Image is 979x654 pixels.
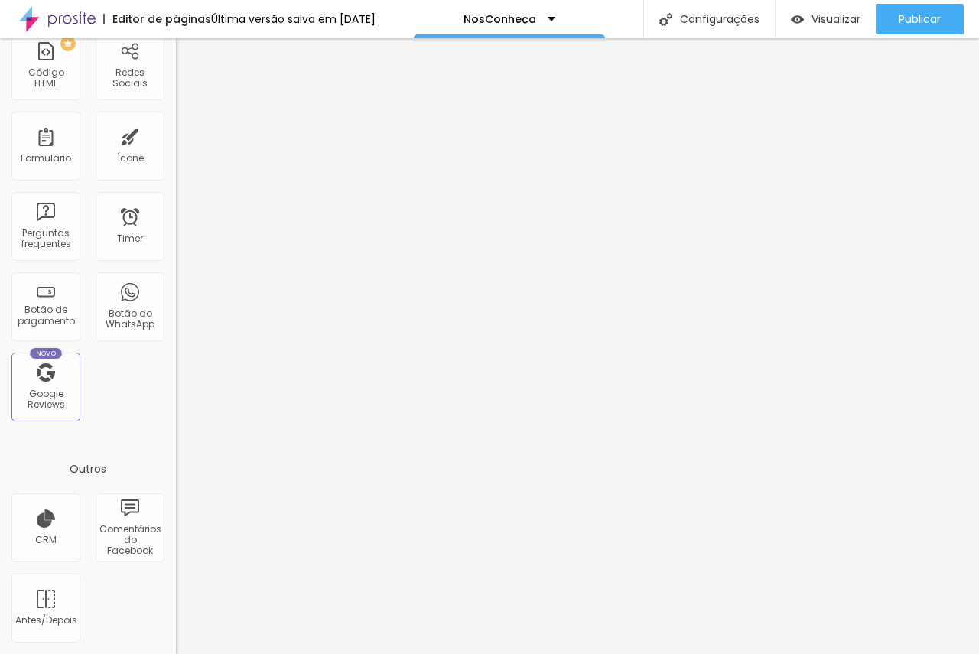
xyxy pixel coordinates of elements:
div: Timer [117,233,143,244]
div: Última versão salva em [DATE] [211,14,376,24]
div: Botão do WhatsApp [99,308,160,330]
button: Visualizar [776,4,876,34]
div: Botão de pagamento [15,304,76,327]
div: CRM [35,535,57,545]
div: Antes/Depois [15,615,76,626]
div: Código HTML [15,67,76,89]
div: Editor de páginas [103,14,211,24]
img: Icone [659,13,672,26]
div: Formulário [21,153,71,164]
button: Publicar [876,4,964,34]
div: Comentários do Facebook [99,524,160,557]
p: NosConheça [463,14,536,24]
span: Visualizar [811,13,860,25]
div: Perguntas frequentes [15,228,76,250]
iframe: Editor [176,38,979,654]
div: Novo [30,348,63,359]
div: Ícone [117,153,144,164]
img: view-1.svg [791,13,804,26]
div: Redes Sociais [99,67,160,89]
div: Google Reviews [15,389,76,411]
span: Publicar [899,13,941,25]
